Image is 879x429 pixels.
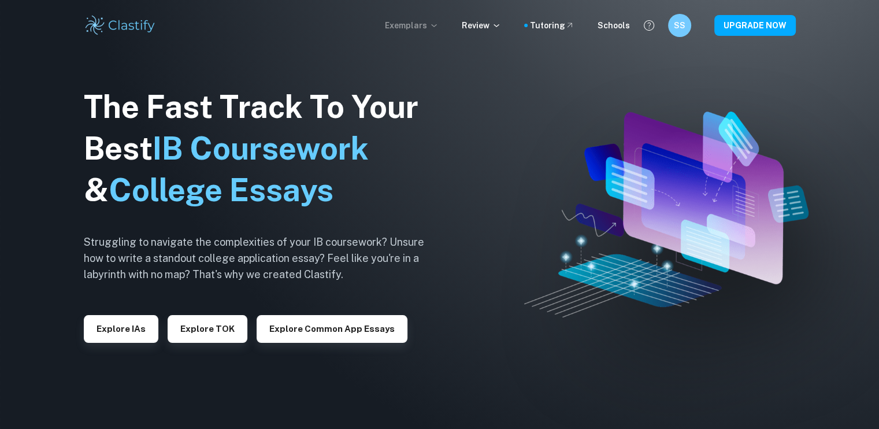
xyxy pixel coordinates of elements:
[84,323,158,334] a: Explore IAs
[109,172,333,208] span: College Essays
[639,16,659,35] button: Help and Feedback
[668,14,691,37] button: SS
[673,19,686,32] h6: SS
[462,19,501,32] p: Review
[153,130,369,167] span: IB Coursework
[530,19,574,32] a: Tutoring
[385,19,439,32] p: Exemplars
[84,315,158,343] button: Explore IAs
[257,315,407,343] button: Explore Common App essays
[714,15,796,36] button: UPGRADE NOW
[168,323,247,334] a: Explore TOK
[524,112,809,317] img: Clastify hero
[598,19,630,32] a: Schools
[168,315,247,343] button: Explore TOK
[84,14,157,37] img: Clastify logo
[257,323,407,334] a: Explore Common App essays
[84,86,442,211] h1: The Fast Track To Your Best &
[84,234,442,283] h6: Struggling to navigate the complexities of your IB coursework? Unsure how to write a standout col...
